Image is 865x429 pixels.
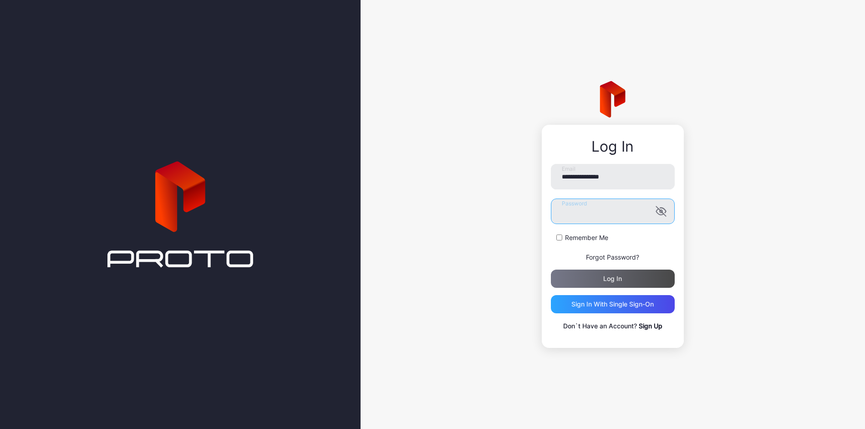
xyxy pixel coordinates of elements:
input: Password [551,199,675,224]
button: Password [656,206,667,217]
input: Email [551,164,675,189]
p: Don`t Have an Account? [551,321,675,332]
button: Sign in With Single Sign-On [551,295,675,313]
div: Sign in With Single Sign-On [571,301,654,308]
div: Log In [551,138,675,155]
label: Remember Me [565,233,608,242]
a: Sign Up [639,322,662,330]
button: Log in [551,270,675,288]
a: Forgot Password? [586,253,639,261]
div: Log in [603,275,622,282]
